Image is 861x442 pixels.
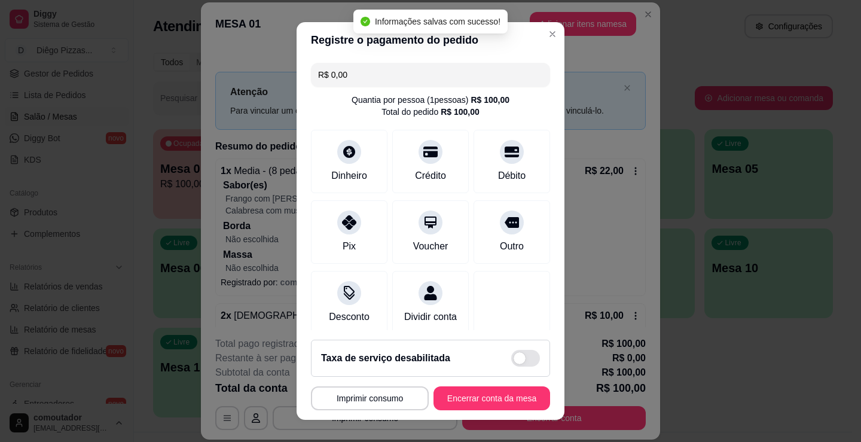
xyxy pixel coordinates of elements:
div: Pix [343,239,356,254]
button: Imprimir consumo [311,386,429,410]
div: Voucher [413,239,448,254]
div: Outro [500,239,524,254]
input: Ex.: hambúrguer de cordeiro [318,63,543,87]
div: Quantia por pessoa ( 1 pessoas) [352,94,509,106]
div: Desconto [329,310,370,324]
div: R$ 100,00 [471,94,509,106]
button: Close [543,25,562,44]
div: Dinheiro [331,169,367,183]
div: Débito [498,169,526,183]
h2: Taxa de serviço desabilitada [321,351,450,365]
div: Dividir conta [404,310,457,324]
header: Registre o pagamento do pedido [297,22,564,58]
div: Total do pedido [381,106,480,118]
div: R$ 100,00 [441,106,480,118]
button: Encerrar conta da mesa [433,386,550,410]
div: Crédito [415,169,446,183]
span: check-circle [361,17,370,26]
span: Informações salvas com sucesso! [375,17,500,26]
